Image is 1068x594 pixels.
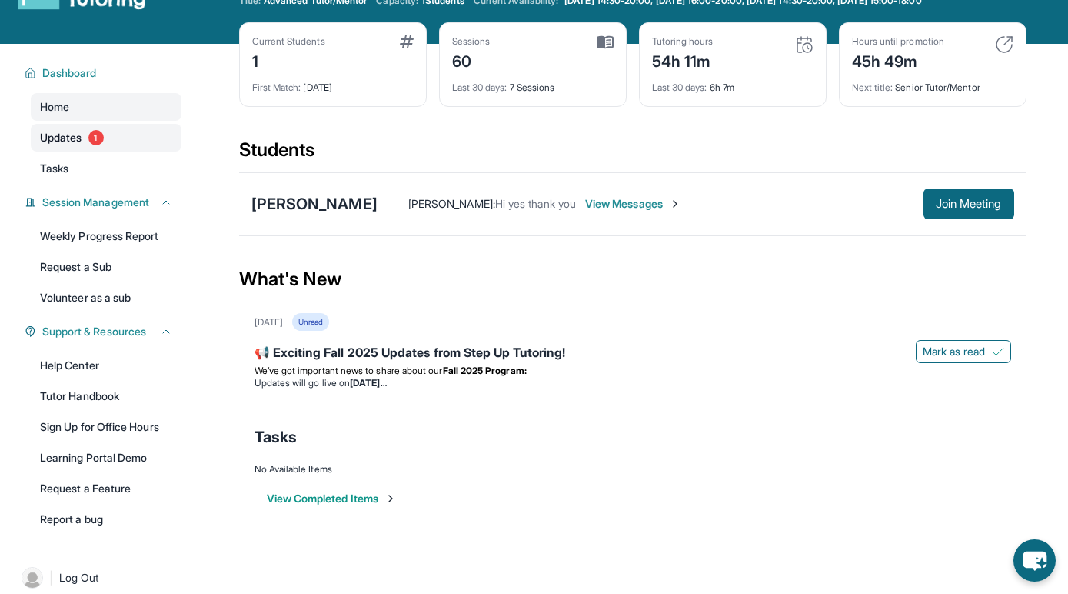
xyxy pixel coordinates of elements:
div: 📢 Exciting Fall 2025 Updates from Step Up Tutoring! [255,343,1011,365]
a: Sign Up for Office Hours [31,413,181,441]
strong: [DATE] [350,377,386,389]
button: Support & Resources [36,324,172,339]
div: Sessions [452,35,491,48]
div: Senior Tutor/Mentor [852,72,1013,94]
span: Tasks [255,426,297,448]
a: Weekly Progress Report [31,222,181,250]
div: [DATE] [255,316,283,329]
span: Log Out [59,570,99,586]
span: Mark as read [923,344,986,359]
div: 7 Sessions [452,72,614,94]
img: card [795,35,813,54]
a: Request a Sub [31,253,181,281]
div: Unread [292,313,329,331]
button: Join Meeting [923,189,1014,219]
span: Updates [40,130,82,145]
div: [DATE] [252,72,414,94]
span: | [49,569,53,587]
div: 60 [452,48,491,72]
img: card [400,35,414,48]
strong: Fall 2025 Program: [443,365,527,376]
div: 45h 49m [852,48,944,72]
div: No Available Items [255,463,1011,476]
a: Learning Portal Demo [31,444,181,472]
span: First Match : [252,82,301,93]
a: Tutor Handbook [31,382,181,410]
a: Updates1 [31,124,181,152]
div: What's New [239,245,1026,313]
span: Last 30 days : [452,82,507,93]
a: Volunteer as a sub [31,284,181,312]
a: Home [31,93,181,121]
div: Current Students [252,35,325,48]
img: card [597,35,614,49]
span: Session Management [42,195,149,210]
a: Tasks [31,155,181,182]
div: 54h 11m [652,48,714,72]
div: Tutoring hours [652,35,714,48]
img: Chevron-Right [669,198,681,210]
a: Request a Feature [31,475,181,502]
div: [PERSON_NAME] [251,193,378,215]
span: Dashboard [42,65,97,81]
button: Mark as read [916,340,1011,363]
span: Next title : [852,82,893,93]
img: Mark as read [992,345,1004,358]
span: Home [40,99,69,115]
span: Support & Resources [42,324,146,339]
span: 1 [88,130,104,145]
a: Report a bug [31,506,181,533]
button: chat-button [1013,539,1056,582]
span: Tasks [40,161,68,176]
span: [PERSON_NAME] : [408,197,495,210]
img: card [995,35,1013,54]
img: user-img [22,567,43,589]
button: View Completed Items [267,491,397,506]
span: Last 30 days : [652,82,707,93]
div: Students [239,138,1026,172]
span: We’ve got important news to share about our [255,365,443,376]
button: Session Management [36,195,172,210]
li: Updates will go live on [255,377,1011,389]
a: Help Center [31,352,181,379]
div: 1 [252,48,325,72]
span: View Messages [585,196,681,212]
div: Hours until promotion [852,35,944,48]
button: Dashboard [36,65,172,81]
span: Join Meeting [936,199,1002,209]
div: 6h 7m [652,72,813,94]
span: Hi yes thank you [495,197,576,210]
